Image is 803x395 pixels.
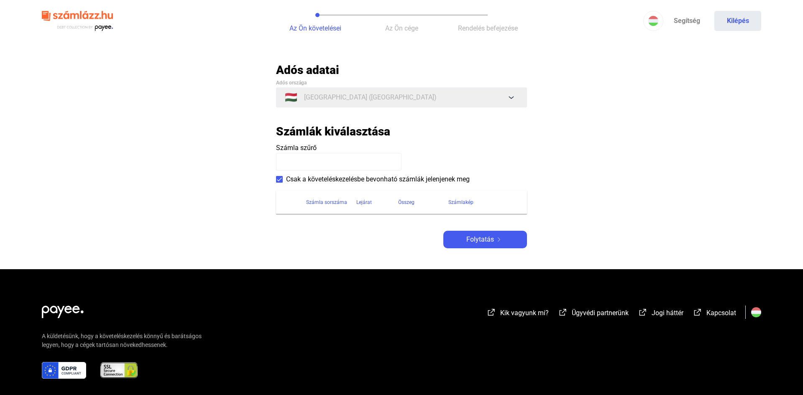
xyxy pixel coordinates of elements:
a: external-link-whiteKapcsolat [693,310,736,318]
button: HU [643,11,663,31]
div: Számla sorszáma [306,197,356,207]
h2: Számlák kiválasztása [276,124,390,139]
span: Adós országa [276,80,307,86]
a: external-link-whiteÜgyvédi partnerünk [558,310,629,318]
span: 🇭🇺 [285,92,297,102]
button: Folytatásarrow-right-white [443,231,527,248]
img: white-payee-white-dot.svg [42,301,84,318]
div: Lejárat [356,197,372,207]
span: Az Ön cége [385,24,418,32]
img: external-link-white [693,308,703,316]
img: external-link-white [558,308,568,316]
span: [GEOGRAPHIC_DATA] ([GEOGRAPHIC_DATA]) [304,92,437,102]
a: Segítség [663,11,710,31]
a: external-link-whiteKik vagyunk mi? [486,310,549,318]
h2: Adós adatai [276,63,527,77]
a: external-link-whiteJogi háttér [638,310,683,318]
div: Számlakép [448,197,517,207]
span: Folytatás [466,234,494,245]
span: Csak a követeléskezelésbe bevonható számlák jelenjenek meg [286,174,470,184]
button: 🇭🇺[GEOGRAPHIC_DATA] ([GEOGRAPHIC_DATA]) [276,87,527,107]
img: HU.svg [751,307,761,317]
span: Ügyvédi partnerünk [572,309,629,317]
div: Számlakép [448,197,473,207]
img: arrow-right-white [494,237,504,242]
div: Számla sorszáma [306,197,347,207]
span: Az Ön követelései [289,24,341,32]
img: external-link-white [638,308,648,316]
button: Kilépés [714,11,761,31]
div: Összeg [398,197,448,207]
img: HU [648,16,658,26]
img: ssl [100,362,138,379]
img: external-link-white [486,308,496,316]
div: Összeg [398,197,414,207]
span: Kik vagyunk mi? [500,309,549,317]
img: gdpr [42,362,86,379]
div: Lejárat [356,197,398,207]
img: szamlazzhu-logo [42,8,113,35]
span: Rendelés befejezése [458,24,518,32]
span: Kapcsolat [706,309,736,317]
span: Jogi háttér [652,309,683,317]
span: Számla szűrő [276,144,317,152]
